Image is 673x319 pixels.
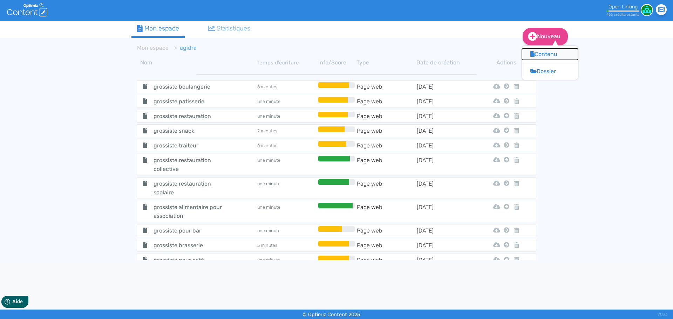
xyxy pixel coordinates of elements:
span: Aide [36,6,46,11]
th: Type [356,58,416,67]
td: une minute [257,156,317,173]
td: [DATE] [416,141,476,150]
td: Page web [356,256,416,264]
a: Mon espace [137,44,169,51]
td: [DATE] [416,226,476,235]
a: Statistiques [202,21,256,36]
td: 6 minutes [257,82,317,91]
th: Actions [502,58,511,67]
span: grossiste alimentaire pour association [148,203,227,220]
td: Page web [356,97,416,106]
span: grossiste restauration collective [148,156,227,173]
td: [DATE] [416,203,476,220]
td: [DATE] [416,256,476,264]
li: agidra [169,44,197,52]
span: grossiste restauration [148,112,227,120]
div: V1.13.6 [658,310,668,319]
td: 2 minutes [257,126,317,135]
div: Open Linking [606,4,639,10]
th: Nom [137,58,257,67]
span: grossiste restauration scolaire [148,179,227,197]
span: grossiste traiteur [148,141,227,150]
td: [DATE] [416,241,476,250]
a: Mon espace [131,21,185,38]
span: grossiste snack [148,126,227,135]
td: Page web [356,179,416,197]
td: [DATE] [416,156,476,173]
span: grossiste patisserie [148,97,227,106]
td: Page web [356,241,416,250]
td: Page web [356,141,416,150]
td: une minute [257,97,317,106]
td: une minute [257,203,317,220]
td: [DATE] [416,97,476,106]
img: 4d5369240200d52e8cff922b1c770944 [641,4,653,16]
th: Temps d'écriture [257,58,317,67]
span: grossiste brasserie [148,241,227,250]
td: Page web [356,112,416,120]
div: Statistiques [208,24,251,33]
td: [DATE] [416,112,476,120]
span: grossiste boulangerie [148,82,227,91]
td: [DATE] [416,82,476,91]
th: Info/Score [317,58,356,67]
td: une minute [257,226,317,235]
td: une minute [257,179,317,197]
td: Page web [356,226,416,235]
td: Page web [356,82,416,91]
td: Page web [356,156,416,173]
span: grossiste pour café [148,256,227,264]
td: 5 minutes [257,241,317,250]
td: une minute [257,112,317,120]
span: s [638,12,639,17]
button: Contenu [522,49,578,60]
td: Page web [356,126,416,135]
nav: breadcrumb [131,40,482,56]
small: © Optimiz Content 2025 [302,312,360,318]
span: grossiste pour bar [148,226,227,235]
div: Mon espace [137,24,179,33]
td: une minute [257,256,317,264]
span: s [624,12,625,17]
td: [DATE] [416,179,476,197]
td: 6 minutes [257,141,317,150]
small: 466 crédit restant [606,12,639,17]
button: Dossier [522,66,578,77]
th: Date de création [416,58,476,67]
a: Nouveau [523,28,568,45]
td: Page web [356,203,416,220]
td: [DATE] [416,126,476,135]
